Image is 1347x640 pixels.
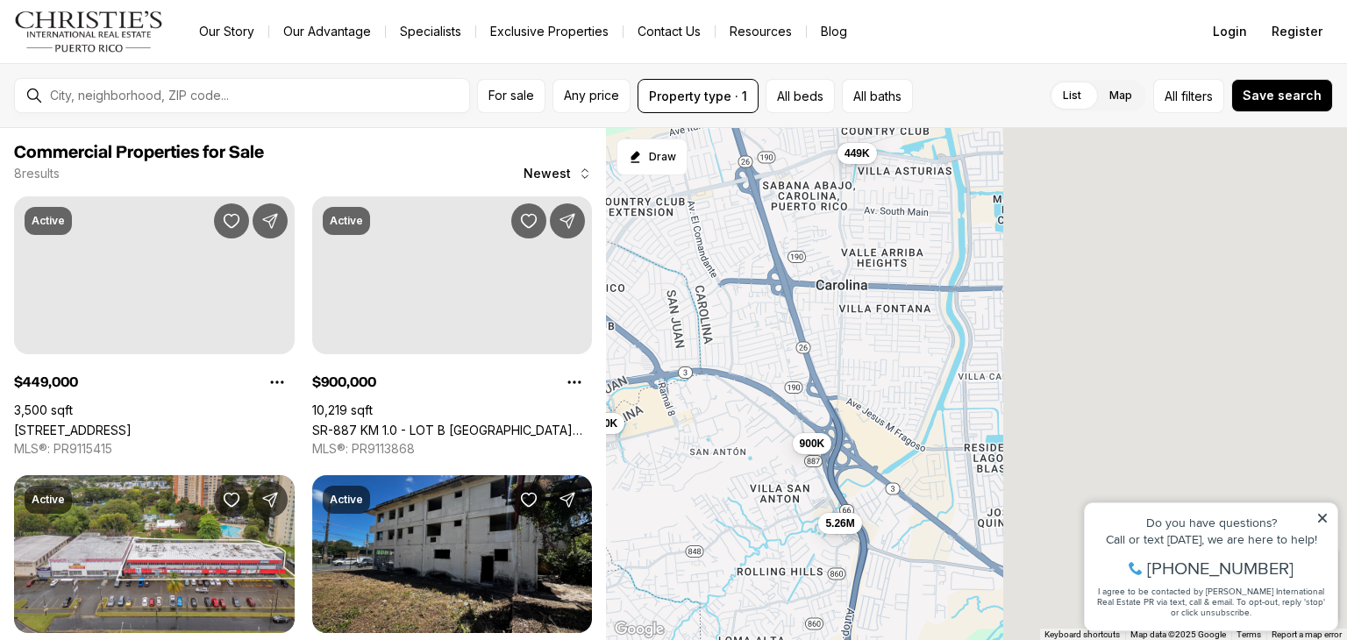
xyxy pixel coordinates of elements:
span: 900K [799,436,824,450]
p: Active [32,493,65,507]
span: Commercial Properties for Sale [14,144,264,161]
label: List [1049,80,1095,111]
button: Share Property [253,482,288,517]
button: Newest [513,156,602,191]
button: Contact Us [624,19,715,44]
button: Save Property: 65 Avenida de Infanteria CONCORDIA GARDENS SHOPPING CENTER ANNEX BULDING AVE [214,482,249,517]
span: I agree to be contacted by [PERSON_NAME] International Real Estate PR via text, call & email. To ... [22,108,250,141]
button: For sale [477,79,545,113]
p: Active [330,214,363,228]
a: Our Story [185,19,268,44]
button: Property options [260,365,295,400]
button: Login [1202,14,1258,49]
span: 5.26M [825,516,854,530]
span: 100K [592,416,617,430]
a: Blog [807,19,861,44]
a: A13 GALICIA AVE., CASTELLANA GARDENS DEV., CAROLINA PR, 00983 [14,423,132,437]
button: Save Property: SR-887 KM 1.0 - LOT B SAN ANTON WARD [511,203,546,238]
button: 900K [792,432,831,453]
button: Property type · 1 [638,79,759,113]
a: Our Advantage [269,19,385,44]
p: Active [330,493,363,507]
a: Specialists [386,19,475,44]
button: 449K [837,142,877,163]
p: 8 results [14,167,60,181]
span: Newest [524,167,571,181]
span: Any price [564,89,619,103]
button: 100K [585,412,624,433]
button: 5.26M [818,512,861,533]
a: Resources [716,19,806,44]
p: Active [32,214,65,228]
span: Login [1213,25,1247,39]
span: [PHONE_NUMBER] [72,82,218,100]
label: Map [1095,80,1146,111]
span: Register [1272,25,1322,39]
button: Start drawing [616,139,688,175]
button: All baths [842,79,913,113]
button: Save Property: #41 & 40 CALLE DE DIEGO [511,482,546,517]
button: Share Property [550,203,585,238]
span: filters [1181,87,1213,105]
button: Property options [557,365,592,400]
button: Save Property: A13 GALICIA AVE., CASTELLANA GARDENS DEV. [214,203,249,238]
span: All [1165,87,1178,105]
button: All beds [766,79,835,113]
button: Allfilters [1153,79,1224,113]
span: 449K [845,146,870,160]
button: Register [1261,14,1333,49]
div: Do you have questions? [18,39,253,52]
span: Save search [1243,89,1322,103]
img: logo [14,11,164,53]
button: Share Property [253,203,288,238]
div: Call or text [DATE], we are here to help! [18,56,253,68]
a: SR-887 KM 1.0 - LOT B SAN ANTON WARD, CAROLINA PR, 00979 [312,423,593,437]
a: Exclusive Properties [476,19,623,44]
button: Any price [552,79,631,113]
button: Share Property [550,482,585,517]
span: For sale [488,89,534,103]
button: Save search [1231,79,1333,112]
